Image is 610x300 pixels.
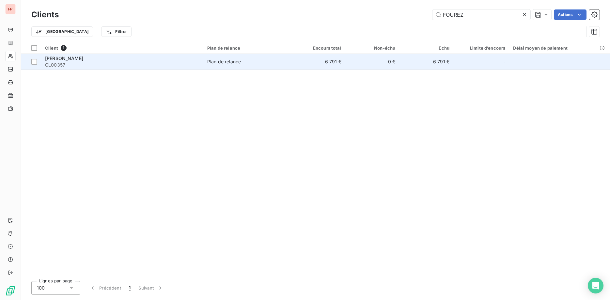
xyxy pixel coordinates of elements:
[61,45,67,51] span: 1
[37,285,45,291] span: 100
[45,45,58,51] span: Client
[31,9,59,21] h3: Clients
[45,55,83,61] span: [PERSON_NAME]
[31,26,93,37] button: [GEOGRAPHIC_DATA]
[134,281,167,295] button: Suivant
[5,286,16,296] img: Logo LeanPay
[207,45,287,51] div: Plan de relance
[345,54,399,70] td: 0 €
[588,278,603,293] div: Open Intercom Messenger
[207,58,241,65] div: Plan de relance
[45,62,199,68] span: CL00357
[403,45,449,51] div: Échu
[554,9,587,20] button: Actions
[86,281,125,295] button: Précédent
[101,26,131,37] button: Filtrer
[513,45,606,51] div: Délai moyen de paiement
[295,45,341,51] div: Encours total
[291,54,345,70] td: 6 791 €
[129,285,131,291] span: 1
[125,281,134,295] button: 1
[349,45,396,51] div: Non-échu
[457,45,505,51] div: Limite d’encours
[503,58,505,65] span: -
[5,4,16,14] div: FP
[399,54,453,70] td: 6 791 €
[432,9,530,20] input: Rechercher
